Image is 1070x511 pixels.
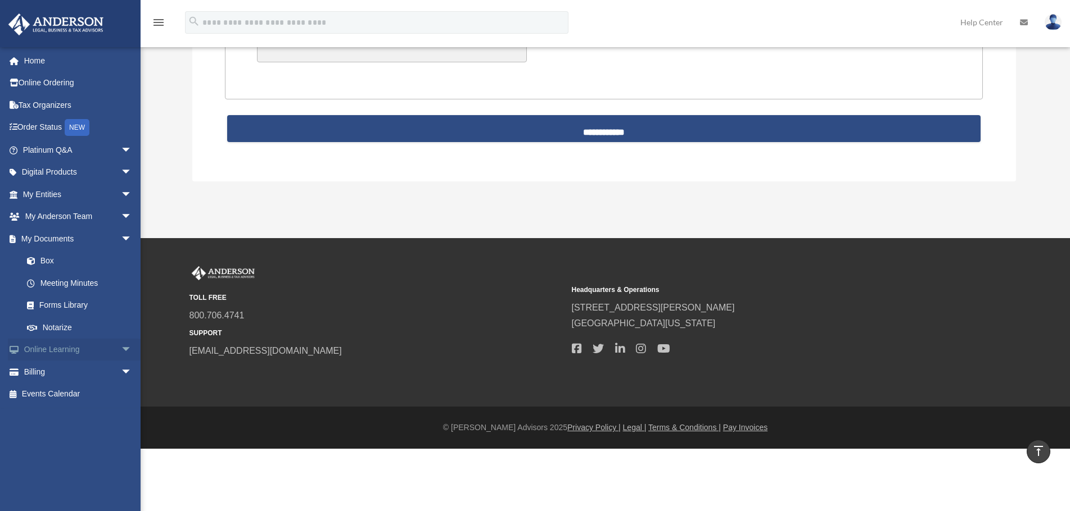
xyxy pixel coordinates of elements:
[8,139,149,161] a: Platinum Q&Aarrow_drop_down
[121,227,143,250] span: arrow_drop_down
[8,161,149,184] a: Digital Productsarrow_drop_down
[16,250,149,272] a: Box
[648,423,721,432] a: Terms & Conditions |
[572,303,735,312] a: [STREET_ADDRESS][PERSON_NAME]
[723,423,767,432] a: Pay Invoices
[121,161,143,184] span: arrow_drop_down
[16,272,143,294] a: Meeting Minutes
[152,20,165,29] a: menu
[8,206,149,228] a: My Anderson Teamarrow_drop_down
[189,266,257,281] img: Anderson Advisors Platinum Portal
[65,119,89,136] div: NEW
[16,316,149,339] a: Notarize
[189,311,245,320] a: 800.706.4741
[8,116,149,139] a: Order StatusNEW
[16,294,149,317] a: Forms Library
[121,139,143,162] span: arrow_drop_down
[623,423,647,432] a: Legal |
[121,183,143,206] span: arrow_drop_down
[121,361,143,384] span: arrow_drop_down
[8,227,149,250] a: My Documentsarrow_drop_down
[572,318,716,328] a: [GEOGRAPHIC_DATA][US_STATE]
[8,339,149,361] a: Online Learningarrow_drop_down
[121,206,143,229] span: arrow_drop_down
[1045,14,1062,30] img: User Pic
[188,15,200,28] i: search
[152,16,165,29] i: menu
[189,346,342,355] a: [EMAIL_ADDRESS][DOMAIN_NAME]
[189,292,564,304] small: TOLL FREE
[572,284,946,296] small: Headquarters & Operations
[141,421,1070,435] div: © [PERSON_NAME] Advisors 2025
[189,327,564,339] small: SUPPORT
[8,383,149,405] a: Events Calendar
[1032,444,1045,458] i: vertical_align_top
[8,361,149,383] a: Billingarrow_drop_down
[567,423,621,432] a: Privacy Policy |
[1027,440,1050,463] a: vertical_align_top
[8,49,149,72] a: Home
[5,13,107,35] img: Anderson Advisors Platinum Portal
[8,183,149,206] a: My Entitiesarrow_drop_down
[8,94,149,116] a: Tax Organizers
[121,339,143,362] span: arrow_drop_down
[8,72,149,94] a: Online Ordering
